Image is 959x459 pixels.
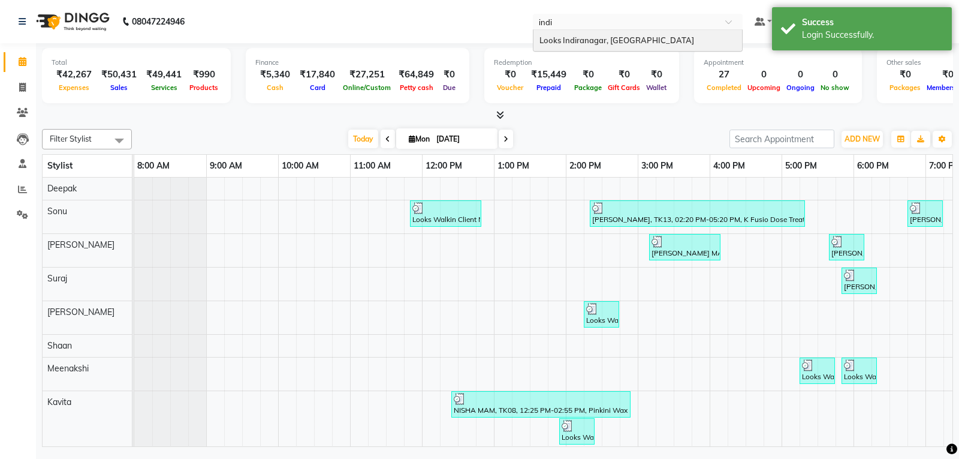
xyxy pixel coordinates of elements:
span: Prepaid [533,83,564,92]
div: Login Successfully. [802,29,943,41]
span: Sales [107,83,131,92]
a: 3:00 PM [638,157,676,175]
ng-dropdown-panel: Options list [533,29,743,52]
div: 0 [744,68,783,82]
div: ₹49,441 [141,68,186,82]
div: ₹50,431 [96,68,141,82]
input: 2025-09-01 [433,130,493,148]
span: Meenakshi [47,363,89,374]
div: Total [52,58,221,68]
div: ₹5,340 [255,68,295,82]
span: Gift Cards [605,83,643,92]
div: ₹990 [186,68,221,82]
div: 0 [818,68,852,82]
div: Looks Walkin Client NSP, TK18, 05:50 PM-06:20 PM, Eyebrows & Upperlips [843,359,876,382]
div: ₹0 [571,68,605,82]
div: Looks Walkin Client NSP, TK02, 11:50 AM-12:50 PM, Sr.Stylist Cut(M) [411,202,480,225]
span: No show [818,83,852,92]
div: Looks Walkin Client NSP, TK05, 01:55 PM-02:25 PM, Eyebrows [560,420,593,443]
span: Expenses [56,83,92,92]
span: Services [148,83,180,92]
a: 5:00 PM [782,157,820,175]
span: Due [440,83,459,92]
div: Success [802,16,943,29]
span: Voucher [494,83,526,92]
span: Packages [886,83,924,92]
span: ADD NEW [845,134,880,143]
span: Card [307,83,328,92]
div: Looks Walkin Client NSP, TK07, 02:15 PM-02:45 PM, [PERSON_NAME] Trimming [585,303,618,326]
b: 08047224946 [132,5,185,38]
div: Finance [255,58,460,68]
div: ₹64,849 [394,68,439,82]
span: Online/Custom [340,83,394,92]
div: ₹42,267 [52,68,96,82]
div: 0 [783,68,818,82]
span: Package [571,83,605,92]
span: Petty cash [397,83,436,92]
div: ₹0 [439,68,460,82]
div: Looks Walkin Client NSP, TK15, 05:15 PM-05:45 PM, [GEOGRAPHIC_DATA]~Wax [801,359,834,382]
div: ₹15,449 [526,68,571,82]
a: 2:00 PM [566,157,604,175]
input: Search Appointment [729,130,834,148]
div: ₹0 [886,68,924,82]
div: ₹27,251 [340,68,394,82]
span: Upcoming [744,83,783,92]
span: Stylist [47,160,73,171]
span: Wallet [643,83,670,92]
img: logo [31,5,113,38]
span: Shaan [47,340,72,351]
div: Redemption [494,58,670,68]
span: Ongoing [783,83,818,92]
div: [PERSON_NAME] sir, TK17, 05:50 PM-06:20 PM, Stylist Cut(F) [843,269,876,292]
span: Cash [264,83,287,92]
span: Kavita [47,397,71,407]
a: 6:00 PM [854,157,892,175]
span: Products [186,83,221,92]
a: 8:00 AM [134,157,173,175]
div: [PERSON_NAME], TK16, 05:40 PM-06:10 PM, Ironing Curls(F)* [830,236,863,259]
div: NISHA MAM, TK08, 12:25 PM-02:55 PM, Pinkini Wax Premium,Premium Wax~Full Legs,Premium Wax~Full Ar... [453,393,629,416]
span: Completed [704,83,744,92]
span: Filter Stylist [50,134,92,143]
div: [PERSON_NAME] MAAM, TK10, 03:10 PM-04:10 PM, Stylist Cut(F),Hair Spa L'oreal(F)* [650,236,719,259]
span: Looks Indiranagar, [GEOGRAPHIC_DATA] [539,35,694,45]
a: 10:00 AM [279,157,322,175]
div: 27 [704,68,744,82]
span: [PERSON_NAME] [47,307,114,317]
a: 9:00 AM [207,157,245,175]
span: Suraj [47,273,67,284]
div: [PERSON_NAME], TK20, 06:45 PM-07:15 PM, Stylist Cut(M) [909,202,942,225]
span: [PERSON_NAME] [47,239,114,250]
div: ₹0 [643,68,670,82]
button: ADD NEW [842,131,883,148]
div: ₹0 [494,68,526,82]
a: 1:00 PM [494,157,532,175]
span: Sonu [47,206,67,217]
a: 12:00 PM [423,157,465,175]
span: Today [348,130,378,148]
div: ₹17,840 [295,68,340,82]
div: [PERSON_NAME], TK13, 02:20 PM-05:20 PM, K Fusio Dose Treatment,Global Color Majirel(F)*,Hair Ins~... [591,202,804,225]
span: Mon [406,134,433,143]
div: ₹0 [605,68,643,82]
div: Appointment [704,58,852,68]
span: Deepak [47,183,77,194]
a: 4:00 PM [710,157,748,175]
a: 11:00 AM [351,157,394,175]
